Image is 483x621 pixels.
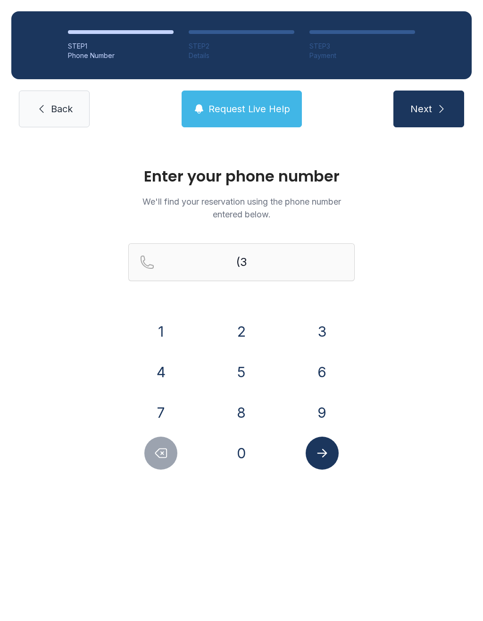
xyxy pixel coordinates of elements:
[144,437,177,470] button: Delete number
[306,356,339,389] button: 6
[225,315,258,348] button: 2
[144,315,177,348] button: 1
[225,396,258,429] button: 8
[306,396,339,429] button: 9
[68,51,174,60] div: Phone Number
[189,51,294,60] div: Details
[208,102,290,116] span: Request Live Help
[189,41,294,51] div: STEP 2
[225,356,258,389] button: 5
[68,41,174,51] div: STEP 1
[128,169,355,184] h1: Enter your phone number
[306,437,339,470] button: Submit lookup form
[225,437,258,470] button: 0
[410,102,432,116] span: Next
[306,315,339,348] button: 3
[144,356,177,389] button: 4
[309,51,415,60] div: Payment
[144,396,177,429] button: 7
[128,243,355,281] input: Reservation phone number
[128,195,355,221] p: We'll find your reservation using the phone number entered below.
[309,41,415,51] div: STEP 3
[51,102,73,116] span: Back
